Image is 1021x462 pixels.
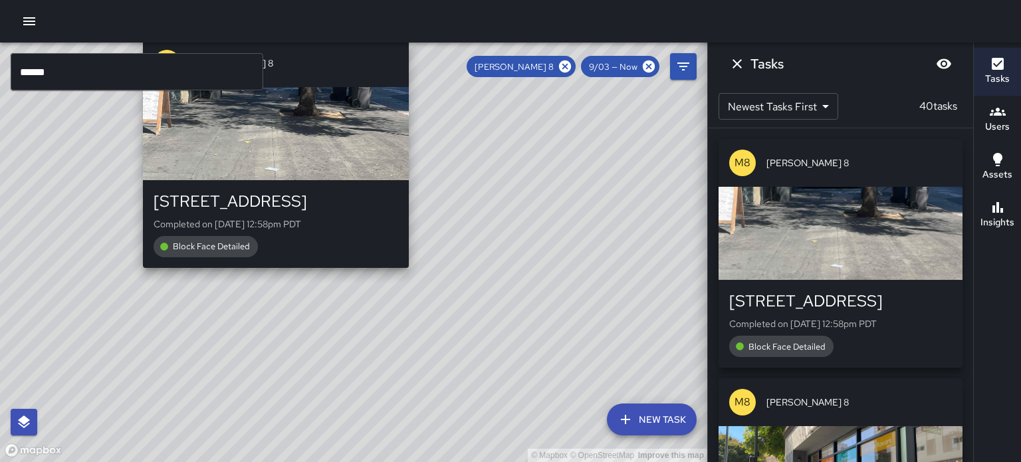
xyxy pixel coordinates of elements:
button: Users [974,96,1021,144]
div: [STREET_ADDRESS] [154,191,398,212]
span: [PERSON_NAME] 8 [467,61,562,72]
p: M8 [735,394,750,410]
span: 9/03 — Now [581,61,645,72]
p: Completed on [DATE] 12:58pm PDT [154,217,398,231]
h6: Insights [980,215,1014,230]
div: [STREET_ADDRESS] [729,290,952,312]
button: Filters [670,53,697,80]
h6: Tasks [985,72,1010,86]
div: 9/03 — Now [581,56,659,77]
button: Assets [974,144,1021,191]
p: Completed on [DATE] 12:58pm PDT [729,317,952,330]
button: M8[PERSON_NAME] 8[STREET_ADDRESS]Completed on [DATE] 12:58pm PDTBlock Face Detailed [143,39,409,268]
button: Insights [974,191,1021,239]
button: New Task [607,404,697,435]
h6: Tasks [750,53,784,74]
div: [PERSON_NAME] 8 [467,56,576,77]
button: M8[PERSON_NAME] 8[STREET_ADDRESS]Completed on [DATE] 12:58pm PDTBlock Face Detailed [719,139,963,368]
span: [PERSON_NAME] 8 [766,156,952,170]
span: Block Face Detailed [740,341,834,352]
button: Dismiss [724,51,750,77]
span: Block Face Detailed [165,241,258,252]
button: Blur [931,51,957,77]
span: [PERSON_NAME] 8 [766,396,952,409]
h6: Users [985,120,1010,134]
div: Newest Tasks First [719,93,838,120]
p: 40 tasks [914,98,963,114]
p: M8 [735,155,750,171]
span: [PERSON_NAME] 8 [191,57,398,70]
button: Tasks [974,48,1021,96]
h6: Assets [982,168,1012,182]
